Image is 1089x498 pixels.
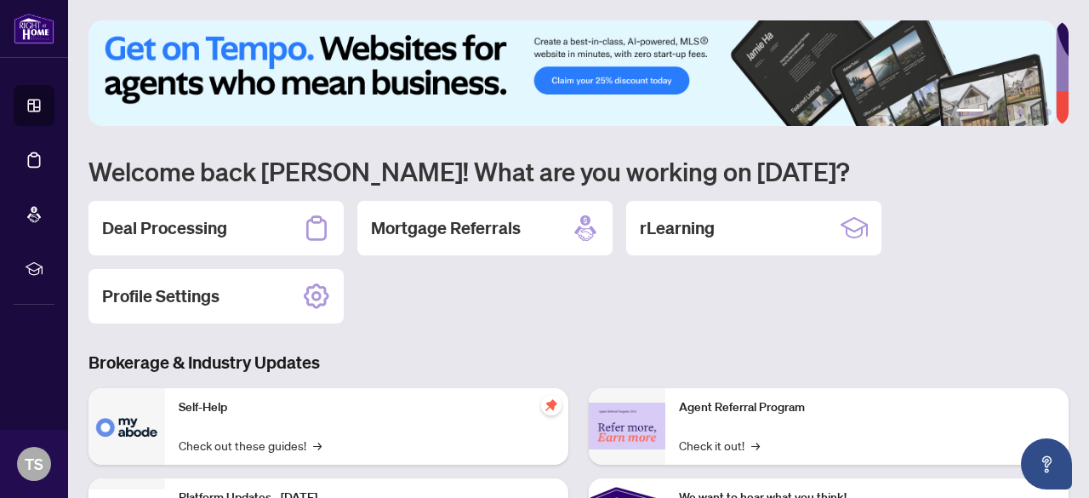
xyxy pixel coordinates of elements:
[14,13,54,44] img: logo
[179,398,555,417] p: Self-Help
[102,284,220,308] h2: Profile Settings
[88,388,165,465] img: Self-Help
[679,436,760,455] a: Check it out!→
[102,216,227,240] h2: Deal Processing
[541,395,562,415] span: pushpin
[589,403,665,449] img: Agent Referral Program
[990,109,997,116] button: 2
[371,216,521,240] h2: Mortgage Referrals
[1004,109,1011,116] button: 3
[88,351,1069,375] h3: Brokerage & Industry Updates
[179,436,322,455] a: Check out these guides!→
[88,155,1069,187] h1: Welcome back [PERSON_NAME]! What are you working on [DATE]?
[956,109,984,116] button: 1
[88,20,1056,126] img: Slide 0
[1018,109,1024,116] button: 4
[313,436,322,455] span: →
[679,398,1055,417] p: Agent Referral Program
[640,216,715,240] h2: rLearning
[25,452,43,476] span: TS
[1045,109,1052,116] button: 6
[751,436,760,455] span: →
[1021,438,1072,489] button: Open asap
[1031,109,1038,116] button: 5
